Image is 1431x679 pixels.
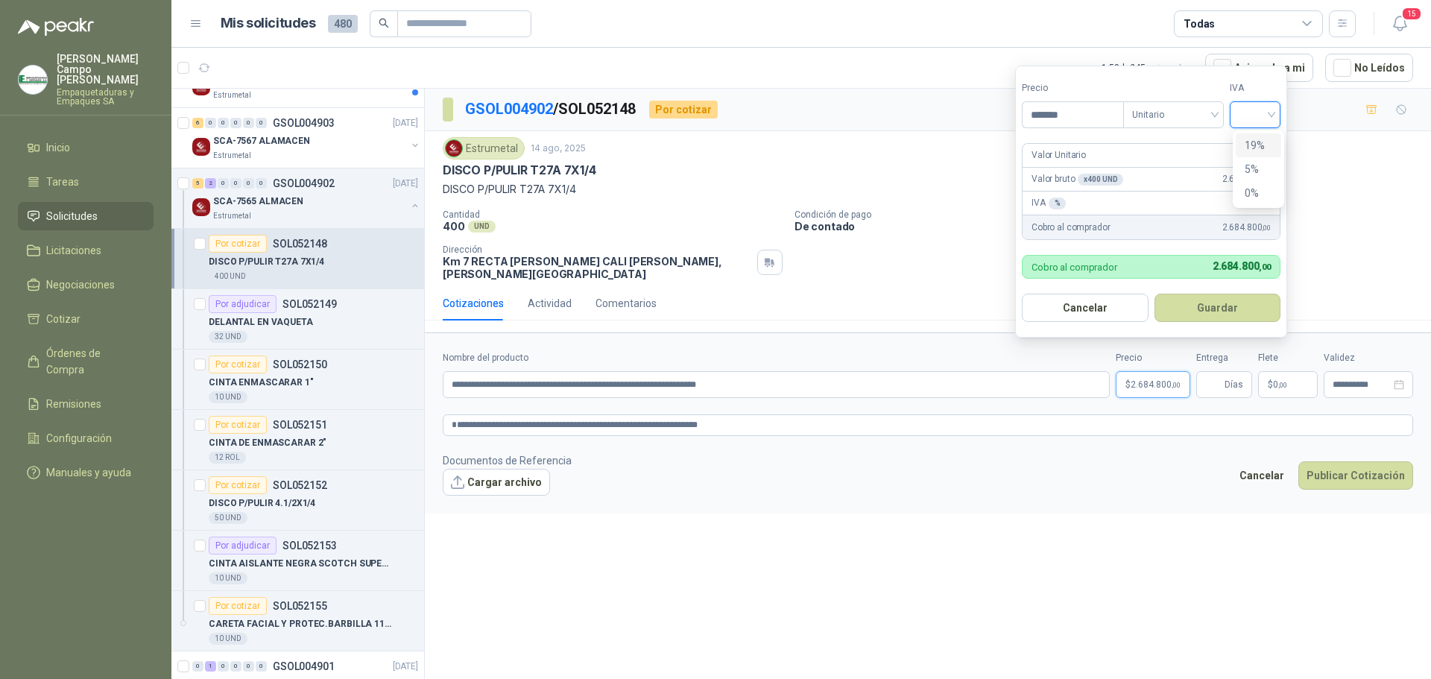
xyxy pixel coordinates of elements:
a: Licitaciones [18,236,154,265]
p: Estrumetal [213,210,251,222]
a: Por cotizarSOL052151CINTA DE ENMASCARAR 2"12 ROL [171,410,424,470]
span: Órdenes de Compra [46,345,139,378]
p: Condición de pago [795,209,1425,220]
span: Cotizar [46,311,80,327]
p: SCA-7567 ALAMACEN [213,134,310,148]
div: 0 [205,118,216,128]
div: 19% [1245,137,1272,154]
span: Manuales y ayuda [46,464,131,481]
span: 2.684.800 [1131,380,1181,389]
span: Negociaciones [46,277,115,293]
span: ,00 [1259,262,1271,272]
div: Por cotizar [649,101,718,119]
img: Company Logo [19,66,47,94]
a: Inicio [18,133,154,162]
label: Entrega [1196,351,1252,365]
a: Tareas [18,168,154,196]
span: search [379,18,389,28]
p: Estrumetal [213,150,251,162]
div: 0 [230,178,241,189]
p: [DATE] [393,116,418,130]
label: Flete [1258,351,1318,365]
p: De contado [795,220,1425,233]
div: 0 [243,118,254,128]
button: Cargar archivo [443,469,550,496]
div: 19% [1236,133,1281,157]
div: x 400 UND [1078,174,1123,186]
div: 2 [205,178,216,189]
p: Empaquetaduras y Empaques SA [57,88,154,106]
div: 0 [192,661,203,672]
span: 2.684.800 [1222,221,1271,235]
a: Órdenes de Compra [18,339,154,384]
div: Actividad [528,295,572,312]
p: $2.684.800,00 [1116,371,1190,398]
a: Remisiones [18,390,154,418]
p: SOL052151 [273,420,327,430]
label: Validez [1324,351,1413,365]
p: GSOL004902 [273,178,335,189]
img: Company Logo [446,140,462,157]
a: Por cotizarSOL052152DISCO P/PULIR 4.1/2X1/450 UND [171,470,424,531]
span: ,00 [1262,224,1271,232]
a: Manuales y ayuda [18,458,154,487]
button: Cancelar [1231,461,1292,490]
div: Por adjudicar [209,537,277,555]
p: CINTA AISLANTE NEGRA SCOTCH SUPER 33 [209,557,394,571]
div: 5% [1245,161,1272,177]
div: Todas [1184,16,1215,32]
p: / SOL052148 [465,98,637,121]
span: Inicio [46,139,70,156]
span: 480 [328,15,358,33]
div: 10 UND [209,572,247,584]
button: 15 [1386,10,1413,37]
label: Precio [1022,81,1123,95]
div: 6 [192,118,203,128]
p: CINTA ENMASCARAR 1" [209,376,314,390]
span: 0 [1273,380,1287,389]
span: Días [1225,372,1243,397]
span: Unitario [1132,104,1215,126]
div: 400 UND [209,271,252,282]
div: Por cotizar [209,597,267,615]
img: Company Logo [192,138,210,156]
label: IVA [1230,81,1280,95]
div: 0 [243,178,254,189]
p: Documentos de Referencia [443,452,572,469]
p: [DATE] [393,660,418,674]
p: DISCO P/PULIR 4.1/2X1/4 [209,496,315,511]
div: 0 [256,118,267,128]
div: Estrumetal [443,137,525,160]
div: 0% [1245,185,1272,201]
span: Tareas [46,174,79,190]
button: No Leídos [1325,54,1413,82]
div: Por cotizar [209,416,267,434]
p: DISCO P/PULIR T27A 7X1/4 [443,162,596,178]
a: Por cotizarSOL052150CINTA ENMASCARAR 1"10 UND [171,350,424,410]
p: DISCO P/PULIR T27A 7X1/4 [443,181,1413,198]
p: SOL052153 [282,540,337,551]
p: Cantidad [443,209,783,220]
p: CINTA DE ENMASCARAR 2" [209,436,326,450]
p: SOL052148 [273,239,327,249]
div: 0 [256,661,267,672]
span: Solicitudes [46,208,98,224]
span: Configuración [46,430,112,446]
span: 2.684.800 [1213,260,1271,272]
p: Valor Unitario [1032,148,1086,162]
a: Por adjudicarSOL052149DELANTAL EN VAQUETA32 UND [171,289,424,350]
div: 12 ROL [209,452,246,464]
p: 14 ago, 2025 [531,142,586,156]
div: 1 - 50 de 245 [1102,56,1193,80]
p: CARETA FACIAL Y PROTEC.BARBILLA 11881762 [209,617,394,631]
p: IVA [1032,196,1066,210]
div: Por cotizar [209,476,267,494]
a: Solicitudes [18,202,154,230]
p: SOL052150 [273,359,327,370]
span: ,00 [1278,381,1287,389]
div: 1 [205,661,216,672]
div: 0 [243,661,254,672]
p: 400 [443,220,465,233]
button: Guardar [1154,294,1281,322]
a: Por cotizarSOL052155CARETA FACIAL Y PROTEC.BARBILLA 1188176210 UND [171,591,424,651]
